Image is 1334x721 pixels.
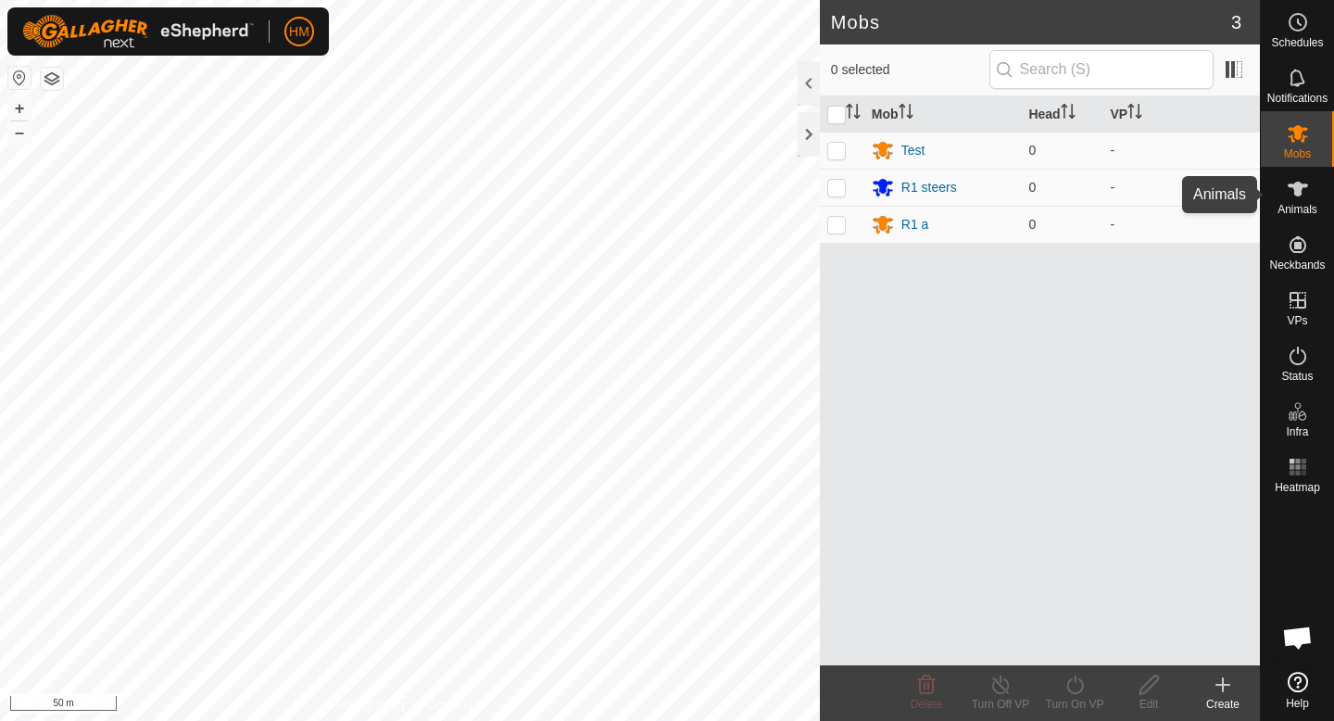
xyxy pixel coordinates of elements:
[901,215,929,234] div: R1 a
[8,67,31,89] button: Reset Map
[1286,698,1309,709] span: Help
[1028,143,1036,158] span: 0
[8,121,31,144] button: –
[289,22,309,42] span: HM
[831,60,989,80] span: 0 selected
[1271,37,1323,48] span: Schedules
[911,698,943,711] span: Delete
[963,696,1038,713] div: Turn Off VP
[1021,96,1102,133] th: Head
[1102,132,1260,169] td: -
[1102,169,1260,206] td: -
[1275,482,1320,493] span: Heatmap
[1267,93,1328,104] span: Notifications
[1186,696,1260,713] div: Create
[336,697,406,714] a: Privacy Policy
[1269,259,1325,271] span: Neckbands
[22,15,254,48] img: Gallagher Logo
[901,178,957,197] div: R1 steers
[1284,148,1311,159] span: Mobs
[1028,180,1036,195] span: 0
[831,11,1231,33] h2: Mobs
[41,68,63,90] button: Map Layers
[1287,315,1307,326] span: VPs
[1261,664,1334,716] a: Help
[1061,107,1076,121] p-sorticon: Activate to sort
[1102,96,1260,133] th: VP
[901,141,925,160] div: Test
[989,50,1214,89] input: Search (S)
[1028,217,1036,232] span: 0
[1102,206,1260,243] td: -
[8,97,31,120] button: +
[1112,696,1186,713] div: Edit
[1277,204,1317,215] span: Animals
[1038,696,1112,713] div: Turn On VP
[428,697,483,714] a: Contact Us
[1270,610,1326,665] a: Open chat
[864,96,1022,133] th: Mob
[1127,107,1142,121] p-sorticon: Activate to sort
[846,107,861,121] p-sorticon: Activate to sort
[1286,426,1308,437] span: Infra
[899,107,913,121] p-sorticon: Activate to sort
[1281,371,1313,382] span: Status
[1231,8,1241,36] span: 3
